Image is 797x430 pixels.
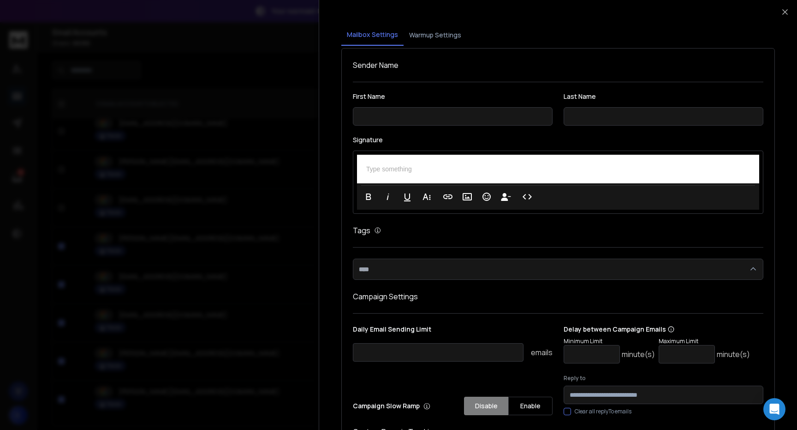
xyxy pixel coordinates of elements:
[564,338,655,345] p: Minimum Limit
[464,397,508,415] button: Disable
[478,188,495,206] button: Emoticons
[353,60,763,71] h1: Sender Name
[353,325,553,338] p: Daily Email Sending Limit
[564,325,750,334] p: Delay between Campaign Emails
[717,349,750,360] p: minute(s)
[353,401,430,411] p: Campaign Slow Ramp
[418,188,435,206] button: More Text
[508,397,553,415] button: Enable
[398,188,416,206] button: Underline (⌘U)
[341,24,404,46] button: Mailbox Settings
[379,188,397,206] button: Italic (⌘I)
[763,398,785,420] div: Open Intercom Messenger
[575,408,631,415] label: Clear all replyTo emails
[564,375,763,382] label: Reply to
[353,291,763,302] h1: Campaign Settings
[353,225,370,236] h1: Tags
[622,349,655,360] p: minute(s)
[360,188,377,206] button: Bold (⌘B)
[564,93,763,100] label: Last Name
[531,347,553,358] p: emails
[353,93,553,100] label: First Name
[659,338,750,345] p: Maximum Limit
[353,137,763,143] label: Signature
[404,25,467,45] button: Warmup Settings
[439,188,457,206] button: Insert Link (⌘K)
[458,188,476,206] button: Insert Image (⌘P)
